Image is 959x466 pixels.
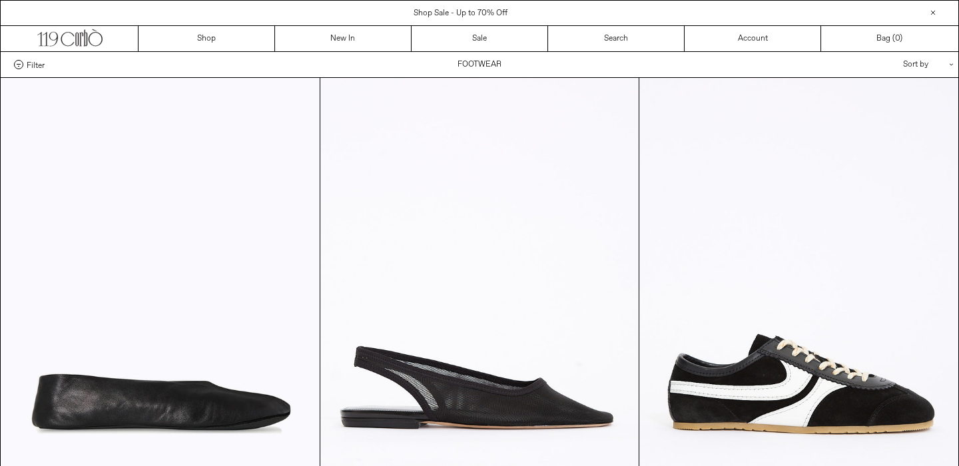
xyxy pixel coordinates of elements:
[412,26,548,51] a: Sale
[548,26,685,51] a: Search
[895,33,900,44] span: 0
[139,26,275,51] a: Shop
[685,26,821,51] a: Account
[27,60,45,69] span: Filter
[825,52,945,77] div: Sort by
[821,26,958,51] a: Bag ()
[414,8,507,19] a: Shop Sale - Up to 70% Off
[895,33,902,45] span: )
[275,26,412,51] a: New In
